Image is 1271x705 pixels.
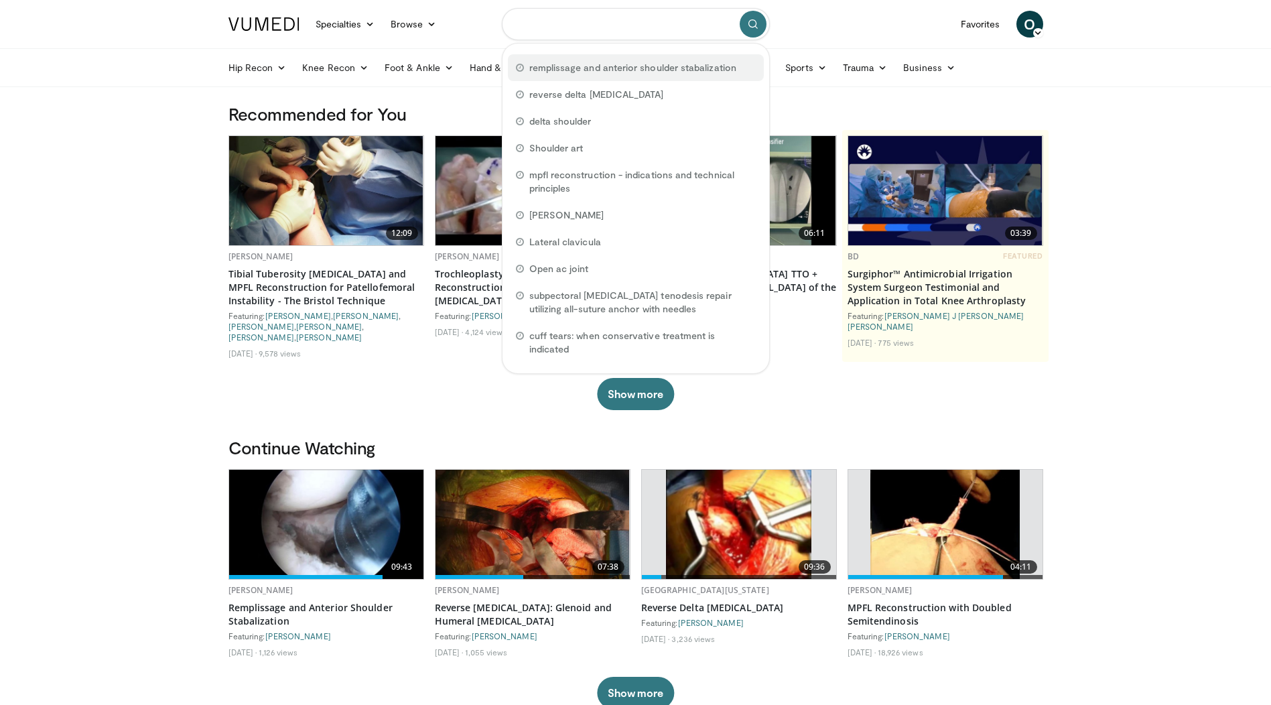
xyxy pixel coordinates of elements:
span: Shoulder art [529,141,584,155]
a: [PERSON_NAME] [265,311,331,320]
a: Hand & Wrist [462,54,548,81]
span: cuff tears: when conservative treatment is indicated [529,329,756,356]
a: [PERSON_NAME] [296,332,362,342]
span: Lateral clavicula [529,235,601,249]
span: [PERSON_NAME] [529,208,604,222]
h3: Recommended for You [228,103,1043,125]
a: [PERSON_NAME] [333,311,399,320]
li: [DATE] [641,633,670,644]
a: [PERSON_NAME] J [PERSON_NAME] [PERSON_NAME] [848,311,1024,331]
span: delta shoulder [529,115,592,128]
span: 09:36 [799,560,831,574]
a: [PERSON_NAME] [435,584,500,596]
a: [PERSON_NAME] [228,584,293,596]
a: [PERSON_NAME] [848,584,913,596]
a: 09:43 [229,470,423,579]
span: remplissage and anterior shoulder stabalization [529,61,736,74]
span: 03:39 [1005,227,1037,240]
a: BD [848,251,859,262]
li: 3,236 views [671,633,715,644]
img: cab769df-a0f6-4752-92da-42e92bb4de9a.620x360_q85_upscale.jpg [229,136,423,245]
li: 9,578 views [259,348,301,359]
a: 13:12 [436,136,630,245]
a: [PERSON_NAME] [296,322,362,331]
li: 1,055 views [465,647,507,657]
li: [DATE] [435,326,464,337]
div: Featuring: [228,631,424,641]
li: [DATE] [435,647,464,657]
a: [PERSON_NAME] [228,332,294,342]
span: 12:09 [386,227,418,240]
a: Sports [777,54,835,81]
a: Business [895,54,963,81]
img: 12a48a87-48a1-4cb4-9bc2-c1b9f66505da.620x360_q85_upscale.jpg [436,470,630,579]
a: [PERSON_NAME] [678,618,744,627]
a: Remplissage and Anterior Shoulder Stabalization [228,601,424,628]
div: Featuring: [641,617,837,628]
a: [PERSON_NAME] [265,631,331,641]
a: Reverse [MEDICAL_DATA]: Glenoid and Humeral [MEDICAL_DATA] [435,601,630,628]
a: [PERSON_NAME] [435,251,500,262]
a: [PERSON_NAME] [472,311,537,320]
a: Trauma [835,54,896,81]
a: 04:11 [848,470,1043,579]
a: Knee Recon [294,54,377,81]
img: c2iSbFw6b5_lmbUn4xMDoxOm1xO1xPzH_1.620x360_q85_upscale.jpg [229,470,423,579]
span: 06:11 [799,227,831,240]
li: [DATE] [848,647,876,657]
li: [DATE] [228,647,257,657]
li: 1,126 views [259,647,297,657]
a: 09:36 [642,470,836,579]
div: Featuring: [435,631,630,641]
a: [PERSON_NAME] [472,631,537,641]
a: [GEOGRAPHIC_DATA][US_STATE] [641,584,769,596]
li: 18,926 views [878,647,923,657]
span: reverse delta [MEDICAL_DATA] [529,88,664,101]
li: [DATE] [848,337,876,348]
div: Featuring: , , , , , [228,310,424,342]
span: Open ac joint [529,262,589,275]
a: Foot & Ankle [377,54,462,81]
a: Hip Recon [220,54,295,81]
a: [PERSON_NAME] [884,631,950,641]
h3: Continue Watching [228,437,1043,458]
img: 505043_3.png.620x360_q85_upscale.jpg [870,470,1019,579]
a: O [1016,11,1043,38]
a: 03:39 [848,136,1043,245]
input: Search topics, interventions [502,8,770,40]
a: MPFL Reconstruction with Doubled Semitendinosis [848,601,1043,628]
a: 12:09 [229,136,423,245]
a: Reverse Delta [MEDICAL_DATA] [641,601,837,615]
a: [PERSON_NAME] [228,251,293,262]
img: 70422da6-974a-44ac-bf9d-78c82a89d891.620x360_q85_upscale.jpg [848,136,1043,245]
li: 775 views [878,337,914,348]
a: [PERSON_NAME] [228,322,294,331]
a: Surgiphor™ Antimicrobial Irrigation System Surgeon Testimonial and Application in Total Knee Arth... [848,267,1043,308]
a: Favorites [953,11,1008,38]
a: Specialties [308,11,383,38]
span: 09:43 [386,560,418,574]
img: VuMedi Logo [228,17,299,31]
a: Trochleoplasty and a [MEDICAL_DATA] Reconstruction Using a Quadriceps [MEDICAL_DATA] [435,267,630,308]
img: a5e982f3-ba03-4567-8932-7fe38be711ad.620x360_q85_upscale.jpg [436,136,630,245]
a: 07:38 [436,470,630,579]
span: 07:38 [592,560,624,574]
a: Browse [383,11,444,38]
div: Featuring: [848,310,1043,332]
button: Show more [597,378,674,410]
div: Featuring: [848,631,1043,641]
li: 4,124 views [465,326,507,337]
img: 38828_0000_3.png.620x360_q85_upscale.jpg [666,470,811,579]
span: mpfl reconstruction - indications and technical principles [529,168,756,195]
li: [DATE] [228,348,257,359]
span: subpectoral [MEDICAL_DATA] tenodesis repair utilizing all-suture anchor with needles [529,289,756,316]
span: FEATURED [1003,251,1043,261]
div: Featuring: [435,310,630,321]
a: Tibial Tuberosity [MEDICAL_DATA] and MPFL Reconstruction for Patellofemoral Instability - The Bri... [228,267,424,308]
span: 04:11 [1005,560,1037,574]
